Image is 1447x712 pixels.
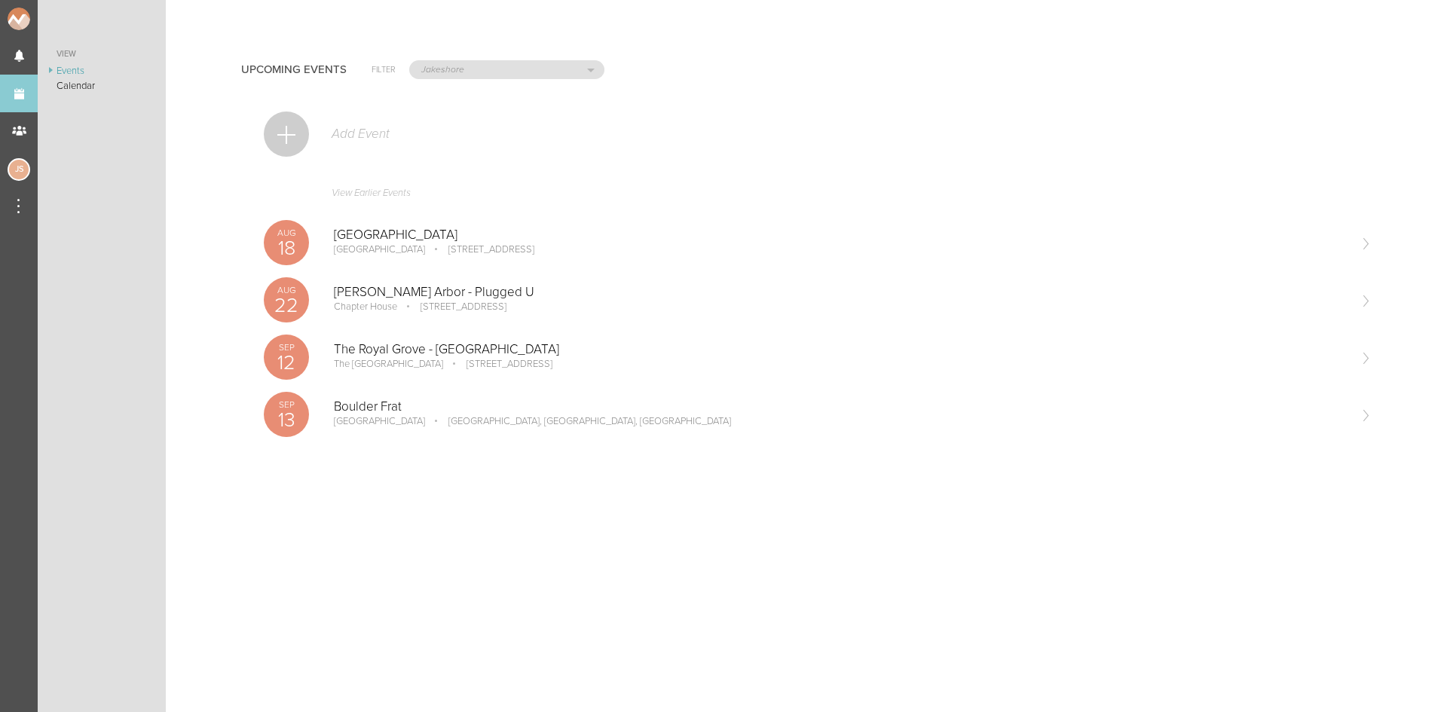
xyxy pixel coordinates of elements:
p: Chapter House [334,301,397,313]
p: 12 [264,353,309,373]
a: View Earlier Events [264,179,1372,214]
p: Add Event [330,127,390,142]
p: Sep [264,343,309,352]
p: Aug [264,228,309,237]
p: The [GEOGRAPHIC_DATA] [334,358,443,370]
p: Sep [264,400,309,409]
p: [GEOGRAPHIC_DATA] [334,415,425,427]
p: 13 [264,410,309,430]
p: [PERSON_NAME] Arbor - Plugged U [334,285,1348,300]
p: [GEOGRAPHIC_DATA], [GEOGRAPHIC_DATA], [GEOGRAPHIC_DATA] [427,415,731,427]
p: [GEOGRAPHIC_DATA] [334,243,425,255]
p: 22 [264,295,309,316]
a: Events [38,63,166,78]
img: NOMAD [8,8,93,30]
h6: Filter [372,63,396,76]
a: View [38,45,166,63]
p: [STREET_ADDRESS] [399,301,506,313]
p: Boulder Frat [334,399,1348,414]
p: The Royal Grove - [GEOGRAPHIC_DATA] [334,342,1348,357]
p: 18 [264,238,309,258]
p: [STREET_ADDRESS] [445,358,552,370]
p: [STREET_ADDRESS] [427,243,534,255]
p: Aug [264,286,309,295]
p: [GEOGRAPHIC_DATA] [334,228,1348,243]
a: Calendar [38,78,166,93]
h4: Upcoming Events [241,63,347,76]
div: Jessica Smith [8,158,30,181]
